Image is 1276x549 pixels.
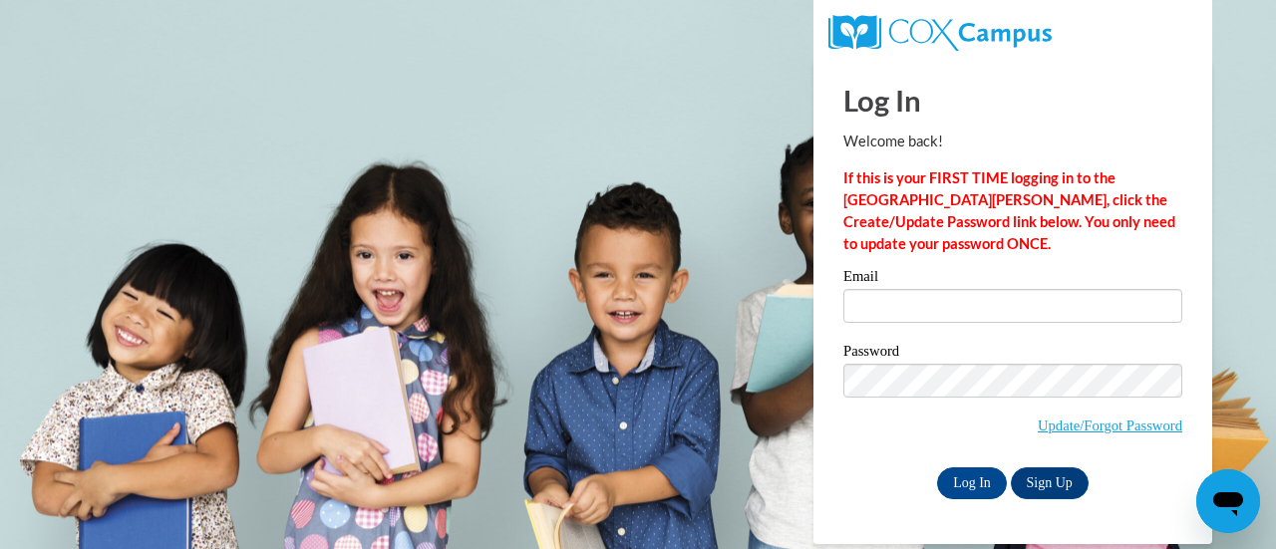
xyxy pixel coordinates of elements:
[1196,469,1260,533] iframe: Button to launch messaging window
[828,15,1052,51] img: COX Campus
[1038,417,1182,433] a: Update/Forgot Password
[937,467,1007,499] input: Log In
[843,131,1182,152] p: Welcome back!
[843,344,1182,364] label: Password
[1011,467,1089,499] a: Sign Up
[843,80,1182,121] h1: Log In
[843,269,1182,289] label: Email
[843,169,1175,252] strong: If this is your FIRST TIME logging in to the [GEOGRAPHIC_DATA][PERSON_NAME], click the Create/Upd...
